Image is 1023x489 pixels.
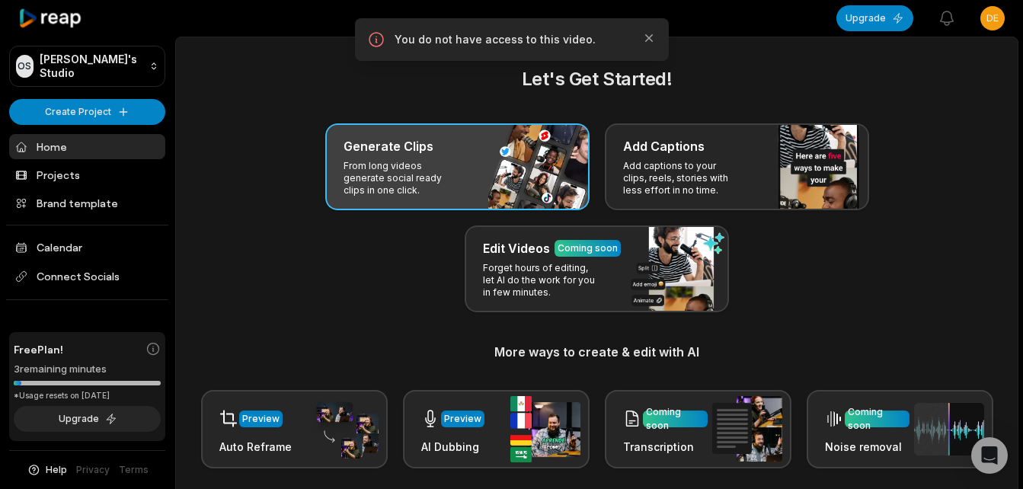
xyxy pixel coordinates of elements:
[16,55,34,78] div: OS
[14,406,161,432] button: Upgrade
[444,412,481,426] div: Preview
[46,463,67,477] span: Help
[9,162,165,187] a: Projects
[483,262,601,299] p: Forget hours of editing, let AI do the work for you in few minutes.
[421,439,484,455] h3: AI Dubbing
[712,396,782,462] img: transcription.png
[40,53,143,80] p: [PERSON_NAME]'s Studio
[395,32,629,47] p: You do not have access to this video.
[14,362,161,377] div: 3 remaining minutes
[76,463,110,477] a: Privacy
[119,463,149,477] a: Terms
[623,160,741,197] p: Add captions to your clips, reels, stories with less effort in no time.
[219,439,292,455] h3: Auto Reframe
[27,463,67,477] button: Help
[623,137,705,155] h3: Add Captions
[623,439,708,455] h3: Transcription
[848,405,906,433] div: Coming soon
[9,235,165,260] a: Calendar
[9,190,165,216] a: Brand template
[14,341,63,357] span: Free Plan!
[971,437,1008,474] div: Open Intercom Messenger
[646,405,705,433] div: Coming soon
[9,134,165,159] a: Home
[510,396,580,462] img: ai_dubbing.png
[9,263,165,290] span: Connect Socials
[194,66,999,93] h2: Let's Get Started!
[483,239,550,257] h3: Edit Videos
[344,137,433,155] h3: Generate Clips
[825,439,910,455] h3: Noise removal
[242,412,280,426] div: Preview
[308,400,379,459] img: auto_reframe.png
[194,343,999,361] h3: More ways to create & edit with AI
[558,241,618,255] div: Coming soon
[914,403,984,455] img: noise_removal.png
[836,5,913,31] button: Upgrade
[14,390,161,401] div: *Usage resets on [DATE]
[344,160,462,197] p: From long videos generate social ready clips in one click.
[9,99,165,125] button: Create Project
